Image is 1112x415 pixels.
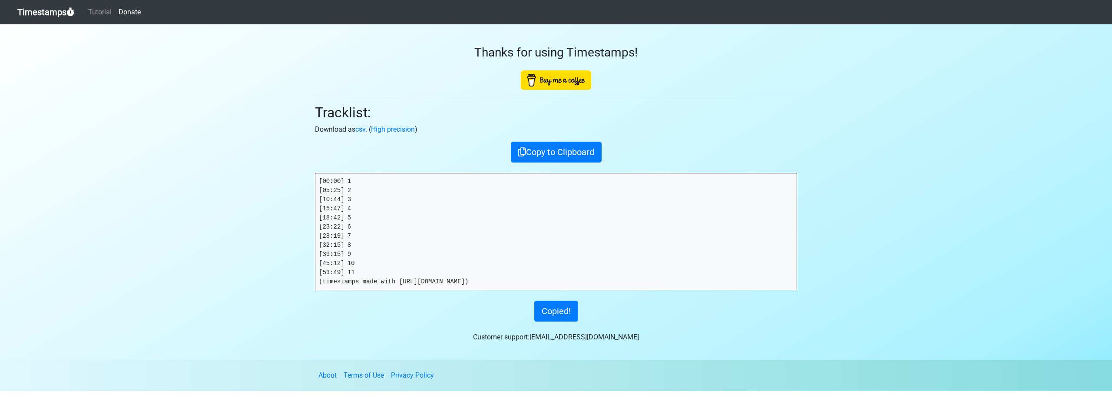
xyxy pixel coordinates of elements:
a: Privacy Policy [391,371,434,379]
h3: Thanks for using Timestamps! [315,45,797,60]
a: Timestamps [17,3,74,21]
img: Buy Me A Coffee [521,70,591,90]
iframe: Drift Widget Chat Controller [1069,372,1102,405]
a: csv [355,125,365,133]
p: Download as . ( ) [315,124,797,135]
a: High precision [371,125,415,133]
a: About [318,371,337,379]
button: Copied! [534,301,578,322]
a: Terms of Use [344,371,384,379]
a: Donate [115,3,144,21]
button: Copy to Clipboard [511,142,602,163]
h2: Tracklist: [315,104,797,121]
pre: [00:00] 1 [05:25] 2 [10:44] 3 [15:47] 4 [18:42] 5 [23:22] 6 [28:19] 7 [32:15] 8 [39:15] 9 [45:12]... [315,173,797,290]
a: Tutorial [85,3,115,21]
